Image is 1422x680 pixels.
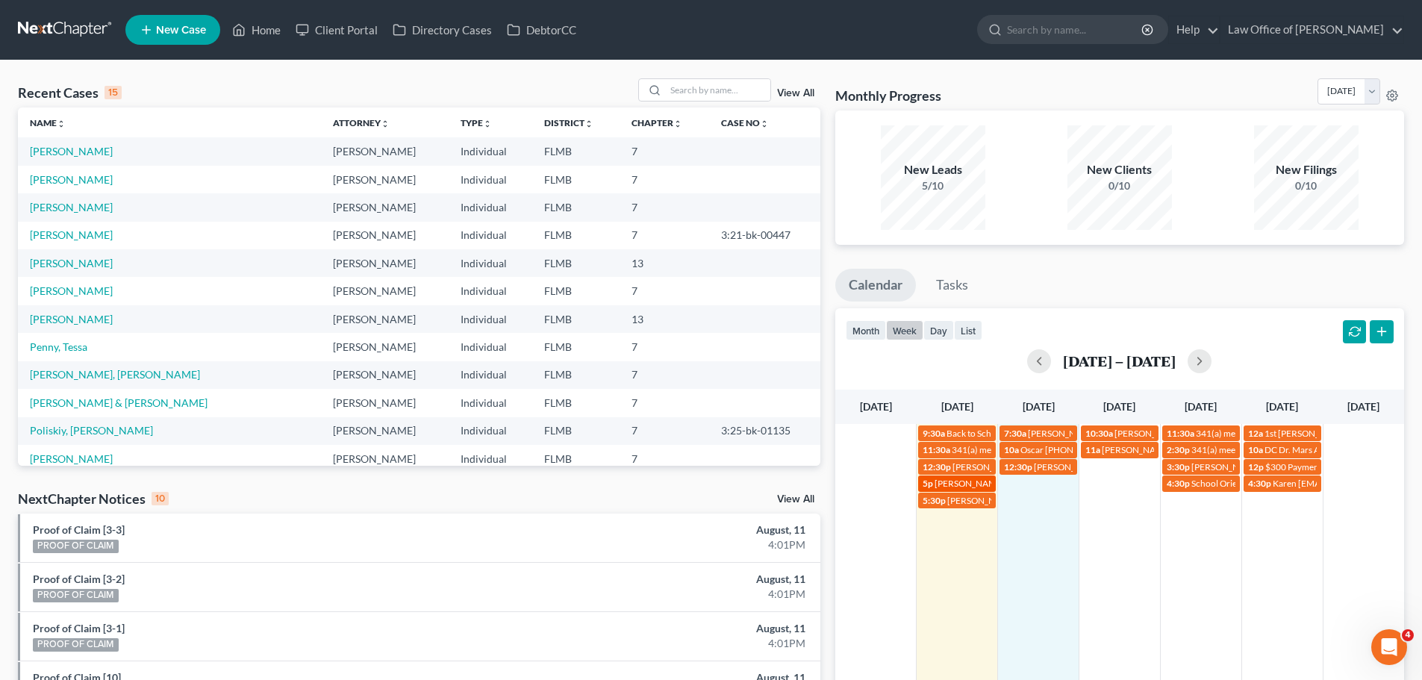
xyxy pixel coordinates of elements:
td: FLMB [532,249,620,277]
div: August, 11 [558,621,805,636]
span: [DATE] [1347,400,1379,413]
span: Back to School Bash - [PERSON_NAME] & [PERSON_NAME] [947,428,1180,439]
input: Search by name... [1007,16,1144,43]
a: Proof of Claim [3-1] [33,622,125,634]
span: Oscar [PHONE_NUMBER] ([PERSON_NAME] will translate) [EMAIL_ADDRESS][DOMAIN_NAME] [1020,444,1403,455]
a: Nameunfold_more [30,117,66,128]
span: 11a [1085,444,1100,455]
span: 9:30a [923,428,945,439]
a: Calendar [835,269,916,302]
td: 3:25-bk-01135 [709,417,820,445]
div: 4:01PM [558,537,805,552]
div: August, 11 [558,572,805,587]
i: unfold_more [57,119,66,128]
td: 7 [620,333,708,361]
td: [PERSON_NAME] [321,445,449,472]
a: Districtunfold_more [544,117,593,128]
div: 4:01PM [558,636,805,651]
a: Proof of Claim [3-2] [33,573,125,585]
td: 7 [620,137,708,165]
a: [PERSON_NAME] [30,452,113,465]
a: Client Portal [288,16,385,43]
div: PROOF OF CLAIM [33,540,119,553]
div: 10 [152,492,169,505]
td: Individual [449,249,532,277]
a: DebtorCC [499,16,584,43]
span: [DATE] [860,400,892,413]
td: FLMB [532,361,620,389]
span: [PERSON_NAME] [1191,461,1262,472]
span: 5:30p [923,495,946,506]
td: [PERSON_NAME] [321,361,449,389]
span: 11:30a [923,444,950,455]
td: FLMB [532,389,620,417]
a: Home [225,16,288,43]
td: 13 [620,305,708,333]
div: New Filings [1254,161,1359,178]
td: [PERSON_NAME] [321,333,449,361]
span: 12p [1248,461,1264,472]
i: unfold_more [760,119,769,128]
span: 2:30p [1167,444,1190,455]
a: [PERSON_NAME] [30,228,113,241]
button: month [846,320,886,340]
a: Tasks [923,269,982,302]
button: list [954,320,982,340]
td: 7 [620,389,708,417]
span: [PERSON_NAME] [PHONE_NUMBER] [1114,428,1265,439]
span: [DATE] [1023,400,1055,413]
td: Individual [449,445,532,472]
a: [PERSON_NAME], [PERSON_NAME] [30,368,200,381]
td: 7 [620,361,708,389]
div: 15 [105,86,122,99]
td: [PERSON_NAME] [321,137,449,165]
div: PROOF OF CLAIM [33,589,119,602]
span: [PERSON_NAME] - [DATE] [1028,428,1132,439]
td: Individual [449,361,532,389]
td: Individual [449,305,532,333]
td: [PERSON_NAME] [321,277,449,305]
div: 0/10 [1254,178,1359,193]
td: [PERSON_NAME] [321,249,449,277]
span: [PERSON_NAME] [PHONE_NUMBER] [952,461,1103,472]
button: day [923,320,954,340]
a: Directory Cases [385,16,499,43]
td: 7 [620,222,708,249]
div: 0/10 [1067,178,1172,193]
span: [DATE] [941,400,973,413]
td: 13 [620,249,708,277]
a: [PERSON_NAME] [30,201,113,213]
div: NextChapter Notices [18,490,169,508]
a: Typeunfold_more [461,117,492,128]
td: FLMB [532,277,620,305]
span: 341(a) meeting for [PERSON_NAME] & [PERSON_NAME] [1196,428,1419,439]
div: PROOF OF CLAIM [33,638,119,652]
td: FLMB [532,305,620,333]
span: [DATE] [1103,400,1135,413]
td: [PERSON_NAME] [321,389,449,417]
a: Attorneyunfold_more [333,117,390,128]
span: 4:30p [1167,478,1190,489]
div: 4:01PM [558,587,805,602]
i: unfold_more [483,119,492,128]
td: FLMB [532,193,620,221]
span: 12:30p [923,461,951,472]
td: Individual [449,277,532,305]
td: Individual [449,222,532,249]
span: 341(a) meeting for [PERSON_NAME] [952,444,1096,455]
td: FLMB [532,137,620,165]
td: FLMB [532,166,620,193]
div: Recent Cases [18,84,122,102]
span: [PERSON_NAME] [PHONE_NUMBER] [947,495,1098,506]
div: New Leads [881,161,985,178]
span: [PERSON_NAME] [PHONE_NUMBER] [1102,444,1253,455]
a: [PERSON_NAME] & [PERSON_NAME] [30,396,208,409]
div: 5/10 [881,178,985,193]
a: [PERSON_NAME] [30,145,113,157]
div: New Clients [1067,161,1172,178]
div: August, 11 [558,523,805,537]
i: unfold_more [381,119,390,128]
span: 10:30a [1085,428,1113,439]
td: Individual [449,333,532,361]
input: Search by name... [666,79,770,101]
